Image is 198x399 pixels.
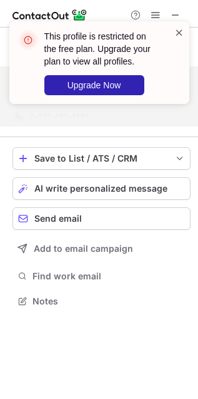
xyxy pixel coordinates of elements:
header: This profile is restricted on the free plan. Upgrade your plan to view all profiles. [44,30,159,68]
img: ContactOut v5.3.10 [12,8,87,23]
button: Find work email [12,267,191,285]
div: Save to List / ATS / CRM [34,153,169,163]
img: error [18,30,38,50]
button: Add to email campaign [12,237,191,260]
span: Upgrade Now [67,80,121,90]
button: Upgrade Now [44,75,144,95]
span: Add to email campaign [34,244,133,254]
span: Notes [32,296,186,307]
span: Find work email [32,271,186,282]
button: AI write personalized message [12,177,191,200]
span: AI write personalized message [34,184,167,194]
button: Send email [12,207,191,230]
button: Notes [12,293,191,310]
span: Send email [34,214,82,224]
button: save-profile-one-click [12,147,191,170]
